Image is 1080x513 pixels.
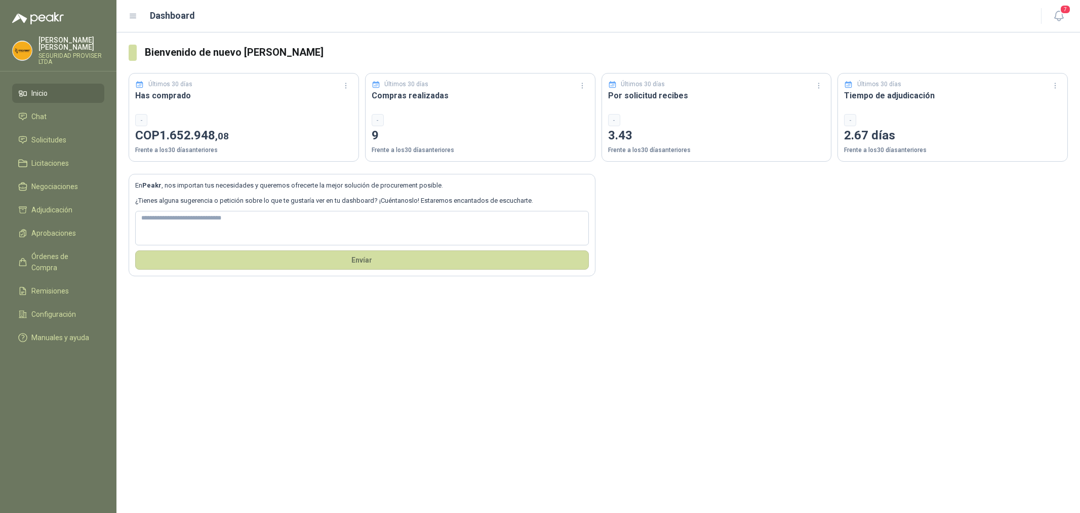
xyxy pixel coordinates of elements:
h3: Has comprado [135,89,352,102]
h3: Por solicitud recibes [608,89,825,102]
span: Aprobaciones [31,228,76,239]
p: Frente a los 30 días anteriores [608,145,825,155]
div: - [372,114,384,126]
span: Licitaciones [31,158,69,169]
span: Remisiones [31,285,69,297]
span: Configuración [31,309,76,320]
a: Negociaciones [12,177,104,196]
h3: Tiempo de adjudicación [844,89,1061,102]
a: Solicitudes [12,130,104,150]
img: Logo peakr [12,12,64,24]
a: Remisiones [12,281,104,301]
h3: Bienvenido de nuevo [PERSON_NAME] [145,45,1068,60]
p: [PERSON_NAME] [PERSON_NAME] [38,36,104,51]
p: 9 [372,126,589,145]
a: Adjudicación [12,200,104,219]
span: Solicitudes [31,134,66,145]
div: - [608,114,620,126]
p: Últimos 30 días [384,80,428,89]
a: Chat [12,107,104,126]
p: En , nos importan tus necesidades y queremos ofrecerte la mejor solución de procurement posible. [135,180,589,191]
div: - [135,114,147,126]
span: 1.652.948 [159,128,229,142]
span: ,08 [215,130,229,142]
p: SEGURIDAD PROVISER LTDA [38,53,104,65]
h3: Compras realizadas [372,89,589,102]
p: Frente a los 30 días anteriores [844,145,1061,155]
span: Adjudicación [31,204,72,215]
p: 2.67 días [844,126,1061,145]
span: Órdenes de Compra [31,251,95,273]
span: Negociaciones [31,181,78,192]
p: Frente a los 30 días anteriores [372,145,589,155]
a: Configuración [12,305,104,324]
button: 7 [1050,7,1068,25]
p: Frente a los 30 días anteriores [135,145,352,155]
a: Manuales y ayuda [12,328,104,347]
p: 3.43 [608,126,825,145]
img: Company Logo [13,41,32,60]
span: 7 [1060,5,1071,14]
p: ¿Tienes alguna sugerencia o petición sobre lo que te gustaría ver en tu dashboard? ¡Cuéntanoslo! ... [135,196,589,206]
span: Chat [31,111,47,122]
b: Peakr [142,181,162,189]
a: Órdenes de Compra [12,247,104,277]
span: Manuales y ayuda [31,332,89,343]
div: - [844,114,856,126]
p: Últimos 30 días [148,80,192,89]
a: Inicio [12,84,104,103]
h1: Dashboard [150,9,195,23]
p: COP [135,126,352,145]
span: Inicio [31,88,48,99]
a: Aprobaciones [12,224,104,243]
button: Envíar [135,250,589,270]
p: Últimos 30 días [621,80,665,89]
p: Últimos 30 días [857,80,901,89]
a: Licitaciones [12,154,104,173]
